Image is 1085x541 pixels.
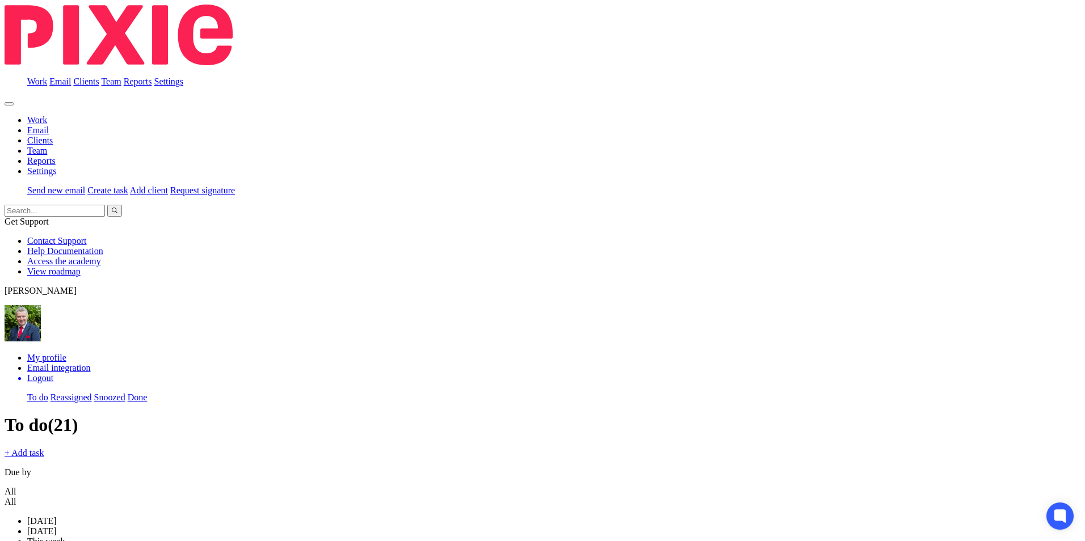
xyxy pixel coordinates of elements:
[27,236,86,246] a: Contact Support
[27,125,49,135] a: Email
[154,77,184,86] a: Settings
[27,136,53,145] a: Clients
[87,185,128,195] a: Create task
[170,185,235,195] a: Request signature
[5,217,49,226] span: Get Support
[27,146,47,155] a: Team
[27,156,56,166] a: Reports
[27,516,57,526] span: [DATE]
[27,267,81,276] a: View roadmap
[27,373,53,383] span: Logout
[5,286,1080,296] p: [PERSON_NAME]
[27,353,66,362] a: My profile
[128,392,148,402] a: Done
[27,115,47,125] a: Work
[101,77,121,86] a: Team
[5,305,41,341] img: download.png
[5,205,105,217] input: Search
[107,205,122,217] button: Search
[27,166,57,176] a: Settings
[124,77,152,86] a: Reports
[48,415,78,435] span: (21)
[51,392,92,402] a: Reassigned
[27,373,1080,383] a: Logout
[27,392,48,402] a: To do
[27,185,85,195] a: Send new email
[5,467,1080,477] p: Due by
[130,185,168,195] a: Add client
[73,77,99,86] a: Clients
[27,77,47,86] a: Work
[49,77,71,86] a: Email
[27,363,91,373] a: Email integration
[27,246,103,256] a: Help Documentation
[27,526,57,536] span: [DATE]
[5,415,1080,436] h1: To do
[5,448,44,458] a: + Add task
[5,487,16,496] span: All
[5,5,233,65] img: Pixie
[5,497,1069,507] div: All
[27,256,101,266] a: Access the academy
[94,392,125,402] a: Snoozed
